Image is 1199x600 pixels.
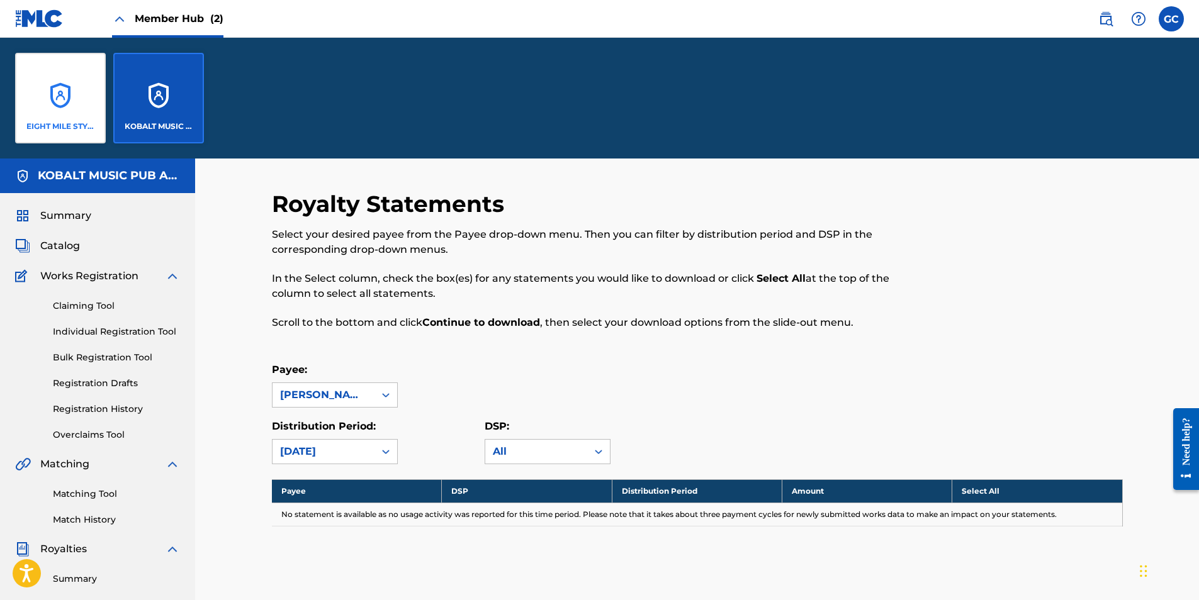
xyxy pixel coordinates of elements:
a: AccountsEIGHT MILE STYLE MUSIC [15,53,106,143]
img: Royalties [15,542,30,557]
a: Overclaims Tool [53,428,180,442]
th: Select All [952,479,1122,503]
span: Royalties [40,542,87,557]
a: Summary [53,572,180,586]
span: (2) [210,13,223,25]
img: expand [165,457,180,472]
p: EIGHT MILE STYLE MUSIC [26,121,95,132]
h2: Royalty Statements [272,190,510,218]
label: Distribution Period: [272,420,376,432]
p: Scroll to the bottom and click , then select your download options from the slide-out menu. [272,315,927,330]
span: Member Hub [135,11,223,26]
img: expand [165,269,180,284]
span: Matching [40,457,89,472]
span: Catalog [40,238,80,253]
a: Registration Drafts [53,377,180,390]
span: Summary [40,208,91,223]
img: Catalog [15,238,30,253]
strong: Select All [757,272,806,284]
a: Claiming Tool [53,299,180,313]
p: In the Select column, check the box(es) for any statements you would like to download or click at... [272,271,927,301]
img: search [1098,11,1113,26]
div: All [493,444,580,459]
p: Select your desired payee from the Payee drop-down menu. Then you can filter by distribution peri... [272,227,927,257]
a: Matching Tool [53,487,180,501]
h5: KOBALT MUSIC PUB AMERICA INC [38,169,180,183]
th: Amount [782,479,952,503]
iframe: Resource Center [1164,399,1199,500]
a: Bulk Registration Tool [53,351,180,364]
a: CatalogCatalog [15,238,80,253]
div: [PERSON_NAME] SONGS INC [280,387,367,403]
div: User Menu [1159,6,1184,31]
td: No statement is available as no usage activity was reported for this time period. Please note tha... [272,503,1123,526]
img: Works Registration [15,269,31,284]
img: help [1131,11,1146,26]
p: KOBALT MUSIC PUB AMERICA INC [125,121,193,132]
th: Distribution Period [612,479,782,503]
a: Registration History [53,403,180,416]
img: expand [165,542,180,557]
label: DSP: [485,420,509,432]
a: Individual Registration Tool [53,325,180,338]
img: Matching [15,457,31,472]
strong: Continue to download [422,316,540,328]
div: Drag [1140,552,1147,590]
a: AccountsKOBALT MUSIC PUB AMERICA INC [113,53,204,143]
div: Help [1126,6,1151,31]
img: MLC Logo [15,9,64,28]
img: Summary [15,208,30,223]
th: Payee [272,479,442,503]
a: SummarySummary [15,208,91,223]
div: [DATE] [280,444,367,459]
th: DSP [442,479,612,503]
span: Works Registration [40,269,138,284]
img: Accounts [15,169,30,184]
label: Payee: [272,364,307,375]
img: Close [112,11,127,26]
a: Public Search [1093,6,1118,31]
a: Match History [53,513,180,526]
iframe: Chat Widget [1136,540,1199,600]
